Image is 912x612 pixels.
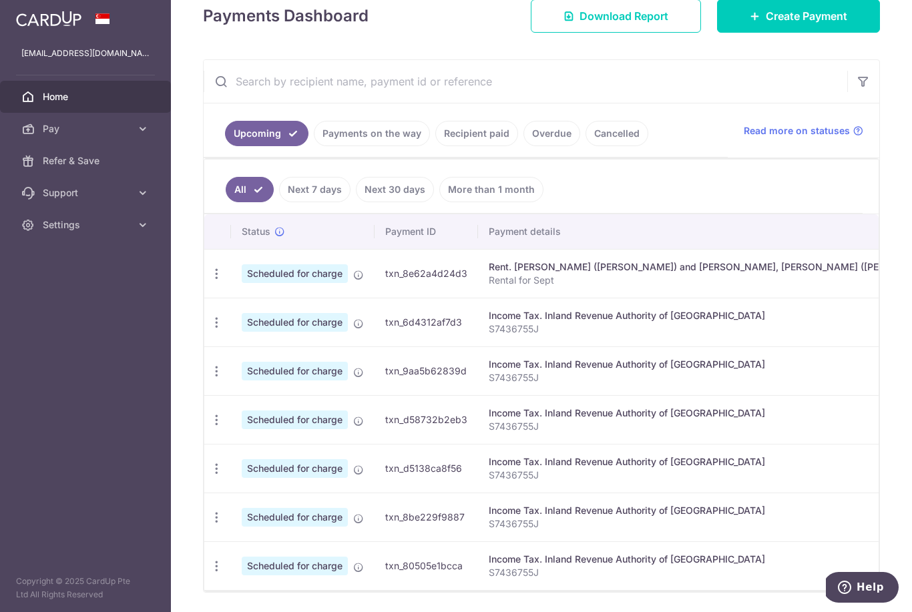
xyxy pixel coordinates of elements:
p: [EMAIL_ADDRESS][DOMAIN_NAME] [21,47,150,60]
td: txn_80505e1bcca [375,541,478,590]
iframe: Opens a widget where you can find more information [826,572,899,605]
span: Scheduled for charge [242,410,348,429]
td: txn_8e62a4d24d3 [375,249,478,298]
span: Settings [43,218,131,232]
a: Recipient paid [435,121,518,146]
span: Status [242,225,270,238]
a: Upcoming [225,121,308,146]
span: Home [43,90,131,103]
th: Payment ID [375,214,478,249]
span: Pay [43,122,131,135]
span: Download Report [580,8,668,24]
span: Scheduled for charge [242,508,348,527]
td: txn_6d4312af7d3 [375,298,478,346]
span: Scheduled for charge [242,557,348,575]
span: Scheduled for charge [242,362,348,380]
span: Scheduled for charge [242,313,348,332]
a: More than 1 month [439,177,543,202]
td: txn_8be229f9887 [375,493,478,541]
span: Scheduled for charge [242,459,348,478]
h4: Payments Dashboard [203,4,369,28]
span: Scheduled for charge [242,264,348,283]
td: txn_d5138ca8f56 [375,444,478,493]
span: Create Payment [766,8,847,24]
img: CardUp [16,11,81,27]
a: Cancelled [586,121,648,146]
a: Read more on statuses [744,124,863,137]
a: All [226,177,274,202]
input: Search by recipient name, payment id or reference [204,60,847,103]
span: Read more on statuses [744,124,850,137]
td: txn_d58732b2eb3 [375,395,478,444]
span: Support [43,186,131,200]
span: Refer & Save [43,154,131,168]
a: Overdue [523,121,580,146]
a: Payments on the way [314,121,430,146]
td: txn_9aa5b62839d [375,346,478,395]
a: Next 7 days [279,177,351,202]
a: Next 30 days [356,177,434,202]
